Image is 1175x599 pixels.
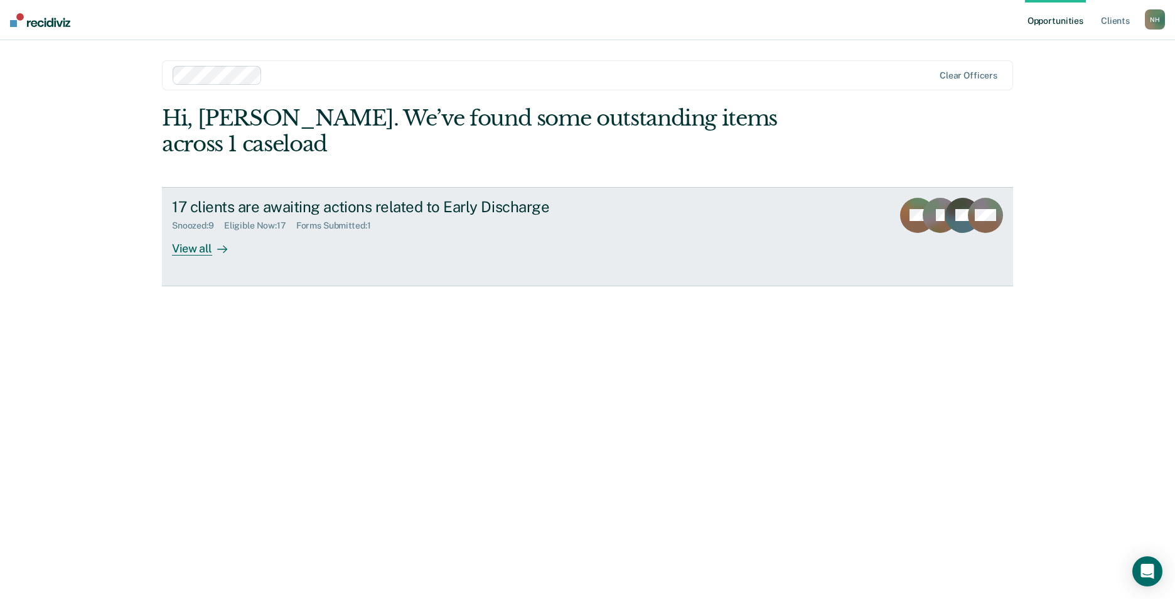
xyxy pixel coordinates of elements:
div: Forms Submitted : 1 [296,220,381,231]
div: N H [1145,9,1165,30]
div: View all [172,231,242,256]
button: NH [1145,9,1165,30]
img: Recidiviz [10,13,70,27]
div: Clear officers [940,70,997,81]
div: Open Intercom Messenger [1132,556,1162,586]
a: 17 clients are awaiting actions related to Early DischargeSnoozed:9Eligible Now:17Forms Submitted... [162,187,1013,286]
div: 17 clients are awaiting actions related to Early Discharge [172,198,613,216]
div: Hi, [PERSON_NAME]. We’ve found some outstanding items across 1 caseload [162,105,843,157]
div: Snoozed : 9 [172,220,224,231]
div: Eligible Now : 17 [224,220,296,231]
